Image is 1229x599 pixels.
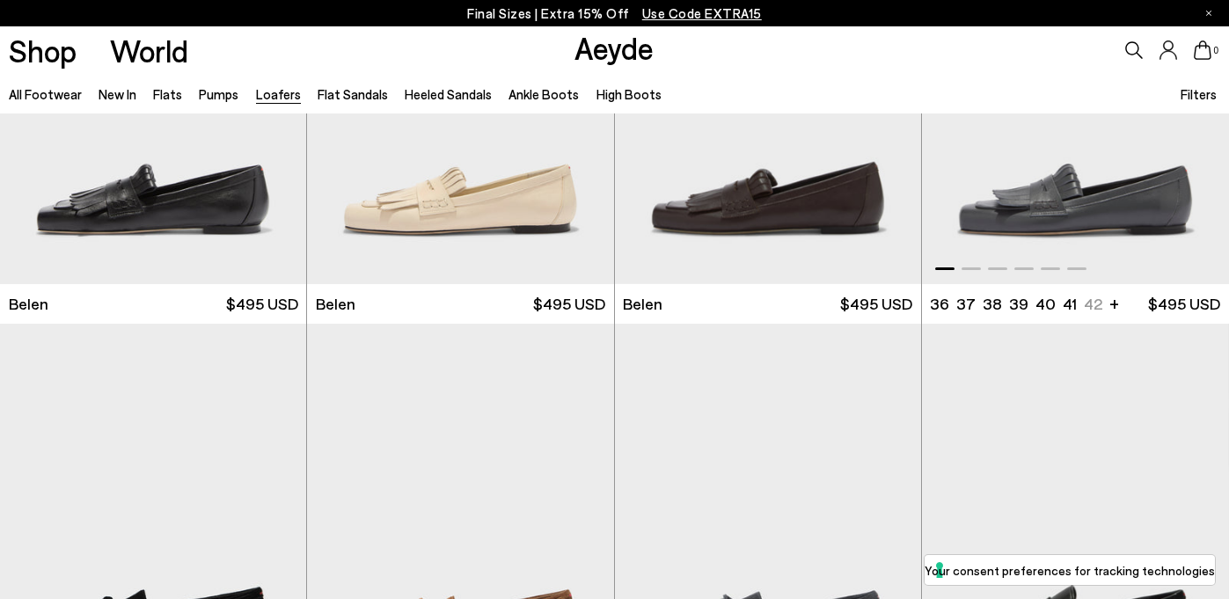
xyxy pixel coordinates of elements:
[983,293,1002,315] li: 38
[467,3,762,25] p: Final Sizes | Extra 15% Off
[307,284,613,324] a: Belen $495 USD
[1181,86,1217,102] span: Filters
[226,293,298,315] span: $495 USD
[956,293,976,315] li: 37
[1211,46,1220,55] span: 0
[256,86,301,102] a: Loafers
[925,561,1215,580] label: Your consent preferences for tracking technologies
[153,86,182,102] a: Flats
[99,86,136,102] a: New In
[1194,40,1211,60] a: 0
[1035,293,1056,315] li: 40
[316,293,355,315] span: Belen
[615,284,921,324] a: Belen $495 USD
[1109,291,1119,315] li: +
[596,86,662,102] a: High Boots
[623,293,662,315] span: Belen
[9,86,82,102] a: All Footwear
[930,293,1097,315] ul: variant
[1063,293,1077,315] li: 41
[922,284,1229,324] a: 36 37 38 39 40 41 42 + $495 USD
[930,293,949,315] li: 36
[9,293,48,315] span: Belen
[9,35,77,66] a: Shop
[1009,293,1028,315] li: 39
[110,35,188,66] a: World
[405,86,492,102] a: Heeled Sandals
[642,5,762,21] span: Navigate to /collections/ss25-final-sizes
[318,86,388,102] a: Flat Sandals
[508,86,579,102] a: Ankle Boots
[925,555,1215,585] button: Your consent preferences for tracking technologies
[199,86,238,102] a: Pumps
[840,293,912,315] span: $495 USD
[1148,293,1220,315] span: $495 USD
[574,29,654,66] a: Aeyde
[533,293,605,315] span: $495 USD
